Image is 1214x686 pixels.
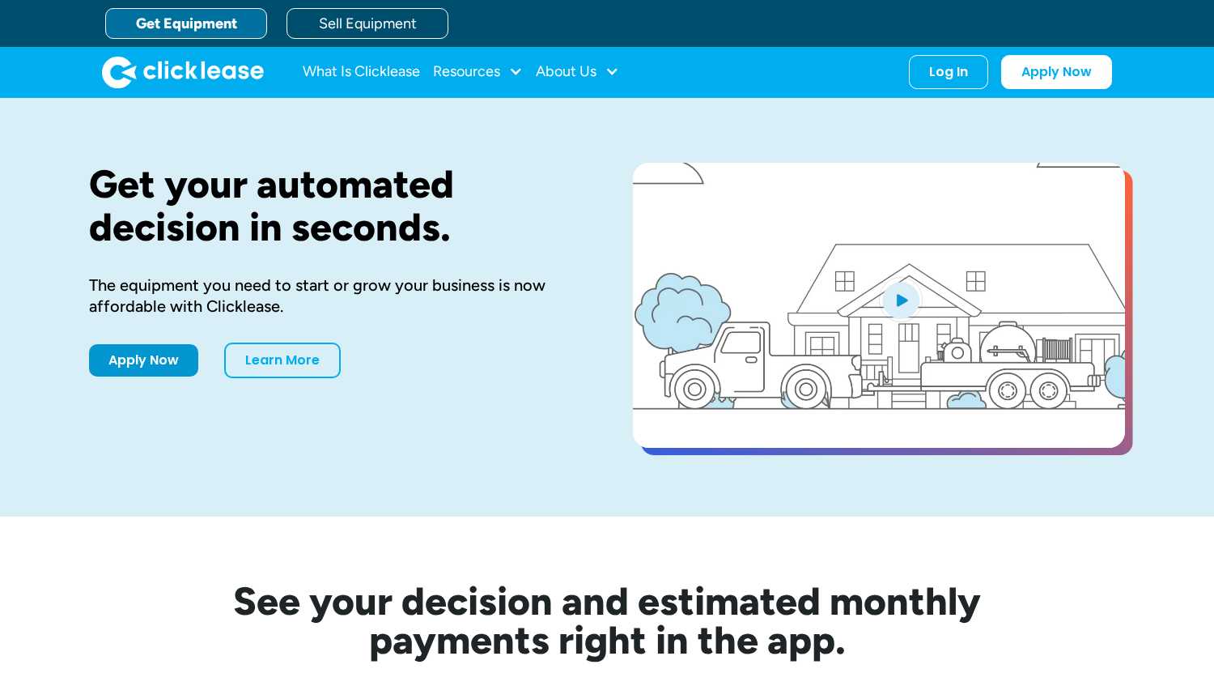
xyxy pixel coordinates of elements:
img: Blue play button logo on a light blue circular background [879,277,923,322]
a: Apply Now [1001,55,1112,89]
a: Learn More [224,343,341,378]
div: Log In [929,64,968,80]
a: open lightbox [633,163,1125,448]
a: Apply Now [89,344,198,377]
a: home [102,56,264,88]
h1: Get your automated decision in seconds. [89,163,581,249]
div: Resources [433,56,523,88]
a: Get Equipment [105,8,267,39]
a: Sell Equipment [287,8,448,39]
div: The equipment you need to start or grow your business is now affordable with Clicklease. [89,275,581,317]
a: What Is Clicklease [303,56,420,88]
img: Clicklease logo [102,56,264,88]
div: About Us [536,56,619,88]
h2: See your decision and estimated monthly payments right in the app. [154,582,1060,659]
